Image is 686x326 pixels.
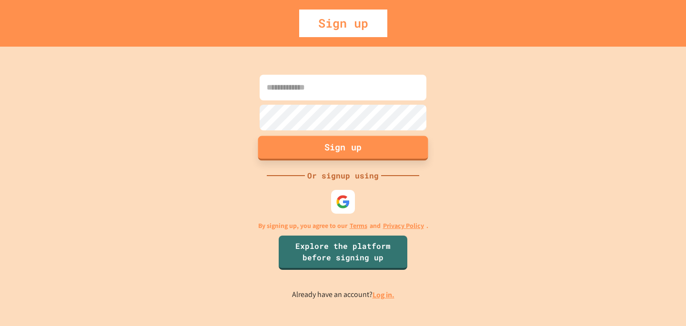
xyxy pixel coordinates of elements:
[373,290,394,300] a: Log in.
[383,221,424,231] a: Privacy Policy
[336,195,350,209] img: google-icon.svg
[258,136,428,160] button: Sign up
[305,170,381,181] div: Or signup using
[279,236,407,270] a: Explore the platform before signing up
[350,221,367,231] a: Terms
[299,10,387,37] div: Sign up
[292,289,394,301] p: Already have an account?
[258,221,428,231] p: By signing up, you agree to our and .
